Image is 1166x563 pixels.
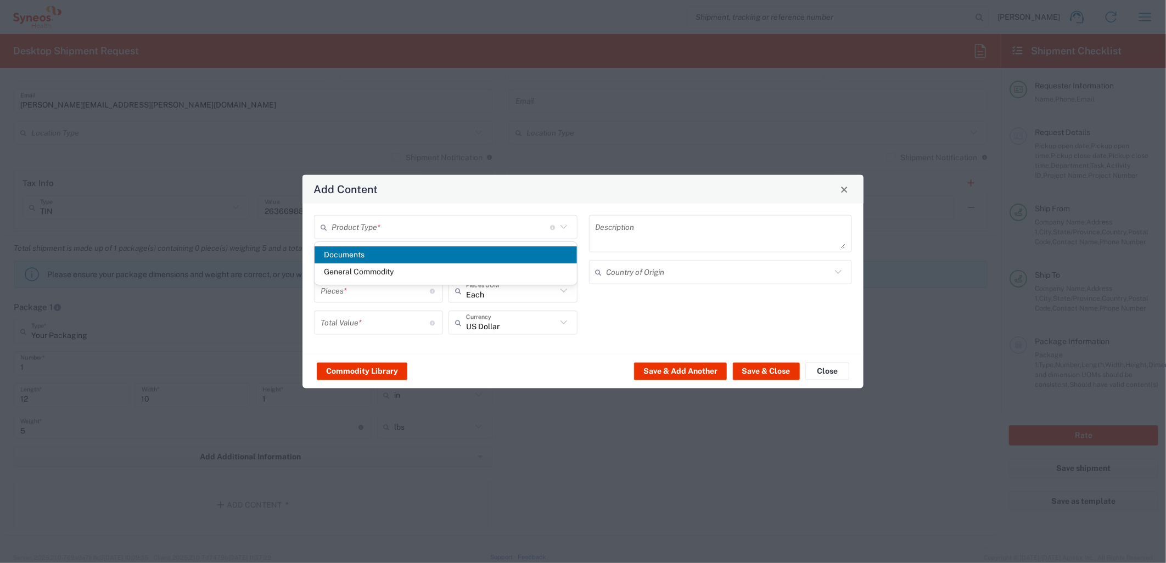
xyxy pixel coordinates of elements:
button: Save & Add Another [634,362,727,380]
button: Save & Close [733,362,800,380]
span: Documents [315,246,576,263]
button: Close [837,182,852,197]
h4: Add Content [314,181,378,197]
span: General Commodity [315,263,576,280]
button: Close [805,362,849,380]
button: Commodity Library [317,362,407,380]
